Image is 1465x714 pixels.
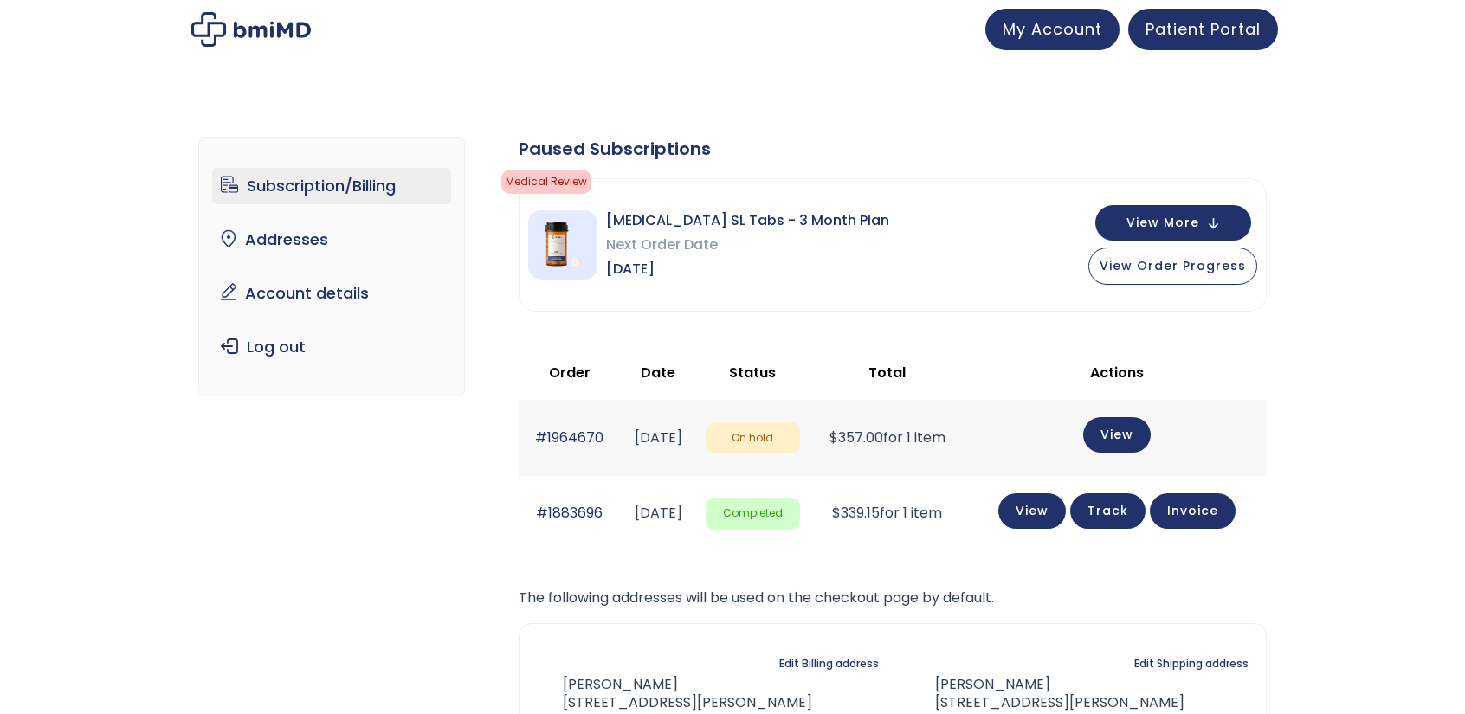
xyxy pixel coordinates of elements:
[829,428,838,447] span: $
[1090,363,1144,383] span: Actions
[998,493,1066,529] a: View
[536,503,603,523] a: #1883696
[635,503,682,523] time: [DATE]
[1100,257,1246,274] span: View Order Progress
[212,168,452,204] a: Subscription/Billing
[606,257,889,281] span: [DATE]
[606,233,889,257] span: Next Order Date
[706,422,800,454] span: On hold
[528,210,597,280] img: Sermorelin SL Tabs - 3 Month Plan
[985,9,1120,50] a: My Account
[501,170,591,194] span: Medical Review
[641,363,675,383] span: Date
[519,586,1267,610] p: The following addresses will be used on the checkout page by default.
[212,222,452,258] a: Addresses
[809,476,966,551] td: for 1 item
[191,12,311,47] img: My account
[1088,248,1257,285] button: View Order Progress
[212,329,452,365] a: Log out
[1070,493,1146,529] a: Track
[729,363,776,383] span: Status
[1003,18,1102,40] span: My Account
[832,503,880,523] span: 339.15
[1095,205,1251,241] button: View More
[706,498,800,530] span: Completed
[868,363,906,383] span: Total
[1150,493,1236,529] a: Invoice
[1134,652,1249,676] a: Edit Shipping address
[519,137,1267,161] div: Paused Subscriptions
[212,275,452,312] a: Account details
[829,428,883,447] span: 357.00
[832,503,841,523] span: $
[198,137,466,396] nav: Account pages
[535,428,603,447] a: #1964670
[779,652,879,676] a: Edit Billing address
[809,400,966,475] td: for 1 item
[1083,417,1151,453] a: View
[549,363,591,383] span: Order
[1146,18,1261,40] span: Patient Portal
[1128,9,1278,50] a: Patient Portal
[635,428,682,447] time: [DATE]
[1126,217,1199,228] span: View More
